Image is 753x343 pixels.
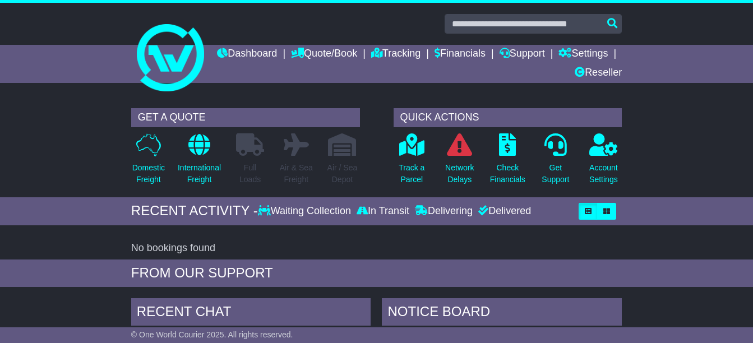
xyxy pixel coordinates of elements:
p: Air / Sea Depot [327,162,358,186]
a: Tracking [371,45,421,64]
div: GET A QUOTE [131,108,360,127]
p: Get Support [542,162,569,186]
a: Track aParcel [398,133,425,192]
div: Delivered [475,205,531,217]
p: Air & Sea Freight [280,162,313,186]
a: NetworkDelays [445,133,474,192]
p: Account Settings [589,162,618,186]
a: DomesticFreight [132,133,165,192]
a: Support [500,45,545,64]
div: QUICK ACTIONS [394,108,622,127]
p: Check Financials [490,162,525,186]
a: GetSupport [541,133,570,192]
div: No bookings found [131,242,622,254]
a: AccountSettings [589,133,618,192]
span: © One World Courier 2025. All rights reserved. [131,330,293,339]
a: CheckFinancials [489,133,526,192]
p: Track a Parcel [399,162,424,186]
div: Delivering [412,205,475,217]
a: Dashboard [217,45,277,64]
a: Quote/Book [291,45,357,64]
p: Network Delays [445,162,474,186]
div: FROM OUR SUPPORT [131,265,622,281]
p: Full Loads [236,162,264,186]
p: International Freight [178,162,221,186]
p: Domestic Freight [132,162,165,186]
div: In Transit [354,205,412,217]
div: RECENT ACTIVITY - [131,203,258,219]
a: Financials [435,45,486,64]
div: RECENT CHAT [131,298,371,328]
div: NOTICE BOARD [382,298,622,328]
div: Waiting Collection [258,205,354,217]
a: InternationalFreight [177,133,221,192]
a: Settings [558,45,608,64]
a: Reseller [575,64,622,83]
